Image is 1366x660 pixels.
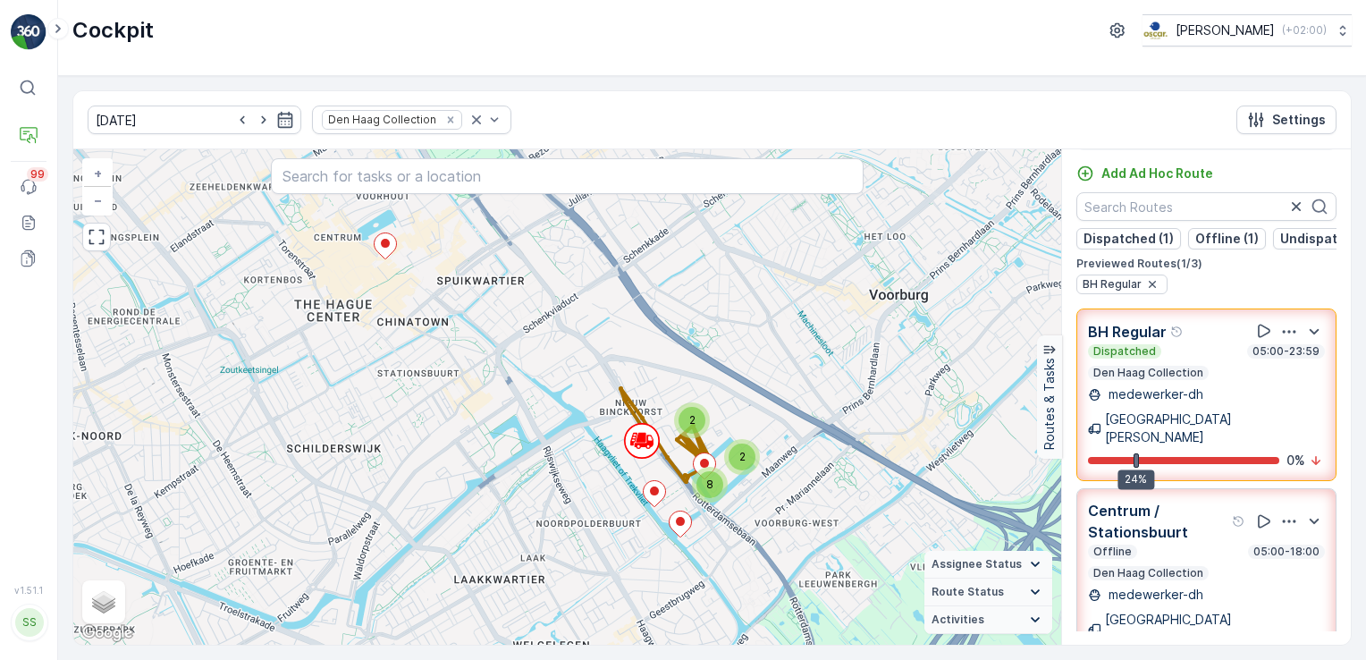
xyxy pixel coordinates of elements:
p: 05:00-18:00 [1252,545,1321,559]
span: BH Regular [1083,277,1142,292]
summary: Route Status [924,579,1052,606]
p: medewerker-dh [1105,385,1203,403]
p: ( +02:00 ) [1282,23,1327,38]
p: Previewed Routes ( 1 / 3 ) [1076,257,1336,271]
p: Dispatched (1) [1084,230,1174,248]
img: Google [78,622,137,645]
p: Dispatched [1092,344,1158,359]
a: 99 [11,169,46,205]
button: Offline (1) [1188,228,1266,250]
button: Settings [1236,106,1336,134]
img: basis-logo_rgb2x.png [1143,21,1168,40]
span: v 1.51.1 [11,585,46,596]
input: Search Routes [1076,192,1336,221]
p: BH Regular [1088,321,1167,343]
div: SS [15,608,44,637]
span: 8 [706,478,713,491]
a: Zoom Out [84,187,111,214]
div: Help Tooltip Icon [1170,325,1185,339]
div: Help Tooltip Icon [1232,514,1246,529]
p: Offline (1) [1195,230,1259,248]
p: Routes & Tasks [1041,359,1058,451]
span: + [94,165,102,181]
p: Offline [1092,545,1134,559]
summary: Assignee Status [924,551,1052,579]
p: Den Haag Collection [1092,366,1205,380]
a: Add Ad Hoc Route [1076,165,1213,182]
p: [GEOGRAPHIC_DATA][PERSON_NAME] [1105,611,1325,647]
input: dd/mm/yyyy [88,106,301,134]
div: 2 [674,402,710,438]
p: Cockpit [72,16,154,45]
button: SS [11,599,46,646]
p: 05:00-23:59 [1251,344,1321,359]
span: 2 [739,450,746,463]
div: 2 [724,439,760,475]
button: Dispatched (1) [1076,228,1181,250]
p: Den Haag Collection [1092,566,1205,580]
input: Search for tasks or a location [271,158,864,194]
summary: Activities [924,606,1052,634]
div: Den Haag Collection [323,111,439,128]
p: [GEOGRAPHIC_DATA][PERSON_NAME] [1105,410,1325,446]
a: Layers [84,582,123,622]
p: medewerker-dh [1105,586,1203,604]
div: Remove Den Haag Collection [441,113,460,127]
p: Add Ad Hoc Route [1101,165,1213,182]
span: Route Status [932,585,1004,599]
div: 8 [692,467,728,503]
a: Open this area in Google Maps (opens a new window) [78,622,137,645]
p: Settings [1272,111,1326,129]
span: 2 [689,413,696,427]
span: − [94,192,103,207]
img: logo [11,14,46,50]
span: Assignee Status [932,557,1022,571]
div: 24% [1117,470,1154,489]
p: Centrum / Stationsbuurt [1088,500,1228,543]
a: Zoom In [84,160,111,187]
span: Activities [932,613,984,627]
p: 0 % [1286,452,1305,470]
button: [PERSON_NAME](+02:00) [1143,14,1352,47]
p: [PERSON_NAME] [1176,21,1275,39]
p: 99 [30,167,45,182]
